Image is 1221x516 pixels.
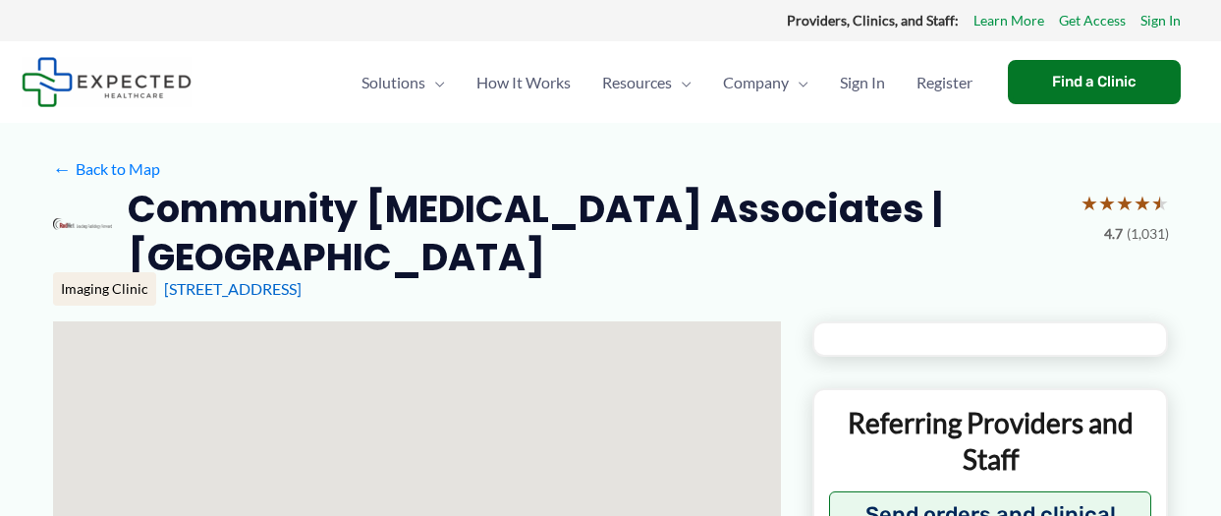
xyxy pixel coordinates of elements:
span: ★ [1116,185,1134,221]
a: ←Back to Map [53,154,160,184]
a: CompanyMenu Toggle [707,48,824,117]
span: Solutions [361,48,425,117]
span: Menu Toggle [672,48,692,117]
span: ★ [1081,185,1098,221]
img: Expected Healthcare Logo - side, dark font, small [22,57,192,107]
a: Find a Clinic [1008,60,1181,104]
a: SolutionsMenu Toggle [346,48,461,117]
a: [STREET_ADDRESS] [164,279,302,298]
nav: Primary Site Navigation [346,48,988,117]
span: 4.7 [1104,221,1123,247]
span: ★ [1098,185,1116,221]
a: ResourcesMenu Toggle [586,48,707,117]
span: Resources [602,48,672,117]
span: How It Works [476,48,571,117]
div: Imaging Clinic [53,272,156,306]
span: (1,031) [1127,221,1169,247]
a: How It Works [461,48,586,117]
span: Menu Toggle [425,48,445,117]
span: ← [53,159,72,178]
span: Register [916,48,972,117]
span: Menu Toggle [789,48,808,117]
p: Referring Providers and Staff [829,405,1152,477]
span: ★ [1134,185,1151,221]
span: Company [723,48,789,117]
a: Sign In [824,48,901,117]
a: Get Access [1059,8,1126,33]
strong: Providers, Clinics, and Staff: [787,12,959,29]
span: ★ [1151,185,1169,221]
span: Sign In [840,48,885,117]
a: Learn More [973,8,1044,33]
a: Register [901,48,988,117]
a: Sign In [1140,8,1181,33]
h2: Community [MEDICAL_DATA] Associates | [GEOGRAPHIC_DATA] [128,185,1065,282]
